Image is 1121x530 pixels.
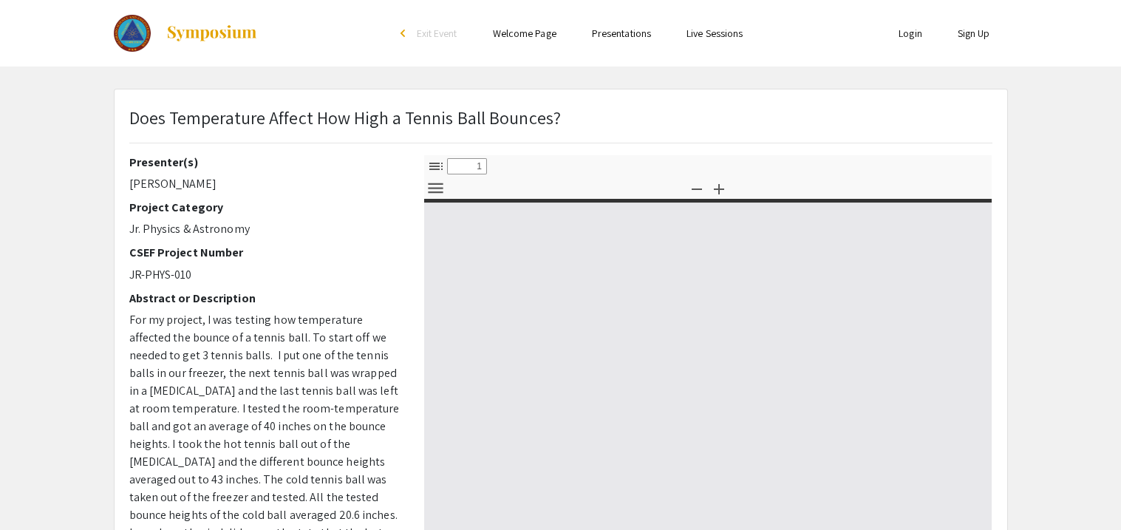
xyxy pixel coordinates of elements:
a: Welcome Page [493,27,556,40]
button: Zoom In [706,177,732,199]
p: JR-PHYS-010 [129,266,402,284]
input: Page [447,158,487,174]
a: The 2023 Colorado Science & Engineering Fair [114,15,259,52]
button: Zoom Out [684,177,709,199]
button: Toggle Sidebar [423,155,449,177]
p: Jr. Physics & Astronomy [129,220,402,238]
h2: Presenter(s) [129,155,402,169]
a: Live Sessions [686,27,743,40]
h2: CSEF Project Number [129,245,402,259]
img: The 2023 Colorado Science & Engineering Fair [114,15,151,52]
a: Sign Up [958,27,990,40]
img: Symposium by ForagerOne [166,24,258,42]
button: Tools [423,177,449,199]
a: Presentations [592,27,651,40]
a: Login [899,27,922,40]
h2: Abstract or Description [129,291,402,305]
h2: Project Category [129,200,402,214]
p: Does Temperature Affect How High a Tennis Ball Bounces? [129,104,562,131]
div: arrow_back_ios [401,29,409,38]
p: [PERSON_NAME] [129,175,402,193]
span: Exit Event [417,27,457,40]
